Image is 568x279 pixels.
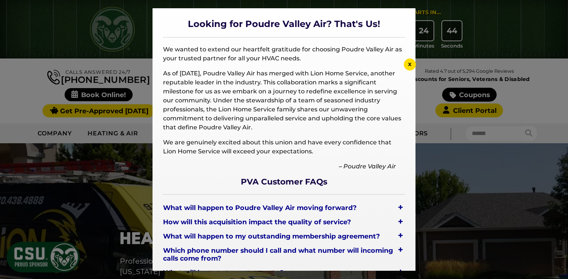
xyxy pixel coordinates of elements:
span: What will happen to Poudre Valley Air moving forward? [163,202,358,213]
span: What will happen to my warranty? [163,267,285,278]
p: As of [DATE], Poudre Valley Air has merged with Lion Home Service, another reputable leader in th... [163,69,405,132]
div: + [396,216,405,227]
div: + [396,244,405,255]
span: PVA Customer FAQs [163,177,405,187]
p: We wanted to extend our heartfelt gratitude for choosing Poudre Valley Air as your trusted partne... [163,45,405,63]
span: What will happen to my outstanding membership agreement? [163,230,381,241]
span: Which phone number should I call and what number will incoming calls come from? [163,244,396,264]
span: x [408,60,412,67]
div: + [396,230,405,241]
span: Looking for Poudre Valley Air? That's Us! [163,19,405,30]
div: + [396,267,405,277]
p: We are genuinely excited about this union and have every confidence that Lion Home Service will e... [163,138,405,156]
div: + [396,202,405,213]
p: – Poudre Valley Air [163,162,405,171]
span: How will this acquisition impact the quality of service? [163,216,352,228]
